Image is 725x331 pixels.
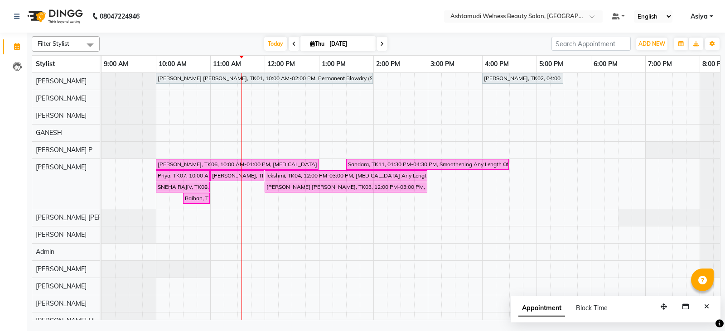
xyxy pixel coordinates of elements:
span: Thu [308,40,327,47]
div: [PERSON_NAME], TK06, 10:00 AM-01:00 PM, [MEDICAL_DATA] Any Length Offer [157,160,318,168]
span: [PERSON_NAME] [36,299,87,307]
div: [PERSON_NAME], TK02, 04:00 PM-05:30 PM, [DEMOGRAPHIC_DATA] Normal Hair Cut,Highlighting (Per Stre... [483,74,562,82]
iframe: chat widget [687,295,716,322]
span: Admin [36,248,54,256]
b: 08047224946 [100,4,140,29]
span: Asiya [691,12,708,21]
span: [PERSON_NAME] [36,230,87,239]
div: lekshmi, TK04, 12:00 PM-03:00 PM, [MEDICAL_DATA] Any Length Offer [266,172,426,180]
span: [PERSON_NAME] [36,163,87,171]
span: [PERSON_NAME] [36,77,87,85]
span: [PERSON_NAME] [36,282,87,290]
a: 5:00 PM [537,58,565,71]
a: 3:00 PM [428,58,457,71]
div: Sandara, TK11, 01:30 PM-04:30 PM, Smoothening Any Length Offer [347,160,508,168]
span: ADD NEW [638,40,665,47]
a: 2:00 PM [374,58,402,71]
a: 7:00 PM [646,58,674,71]
span: Block Time [576,304,608,312]
a: 11:00 AM [211,58,243,71]
img: logo [23,4,85,29]
div: SNEHA RAJIV, TK08, 10:00 AM-11:00 AM, Fruit Facial [157,183,209,191]
div: [PERSON_NAME], TK05, 11:00 AM-12:00 PM, Anti-Dandruff Treatment With Spa [211,172,263,180]
input: Search Appointment [551,37,631,51]
span: Today [264,37,287,51]
a: 1:00 PM [319,58,348,71]
div: Priya, TK07, 10:00 AM-11:00 AM, Hair Spa [157,172,209,180]
a: 10:00 AM [156,58,189,71]
span: [PERSON_NAME] M [36,317,94,325]
span: [PERSON_NAME] [36,111,87,120]
a: 4:00 PM [483,58,511,71]
span: [PERSON_NAME] [PERSON_NAME] [36,213,139,221]
input: 2025-09-04 [327,37,372,51]
a: 12:00 PM [265,58,297,71]
a: 6:00 PM [591,58,620,71]
span: [PERSON_NAME] [36,265,87,273]
span: [PERSON_NAME] P [36,146,92,154]
a: 9:00 AM [101,58,130,71]
span: [PERSON_NAME] [36,94,87,102]
div: [PERSON_NAME] [PERSON_NAME], TK03, 12:00 PM-03:00 PM, Permanent Blowdry Any Length Offer [266,183,426,191]
div: [PERSON_NAME] [PERSON_NAME], TK01, 10:00 AM-02:00 PM, Permanent Blowdry (Shoulder Length) [157,74,372,82]
span: Appointment [518,300,565,317]
div: Raihan, TK09, 10:30 AM-11:00 AM, Half Leg Waxing [184,194,209,202]
span: Filter Stylist [38,40,69,47]
span: GANESH [36,129,62,137]
button: ADD NEW [636,38,667,50]
span: Stylist [36,60,55,68]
